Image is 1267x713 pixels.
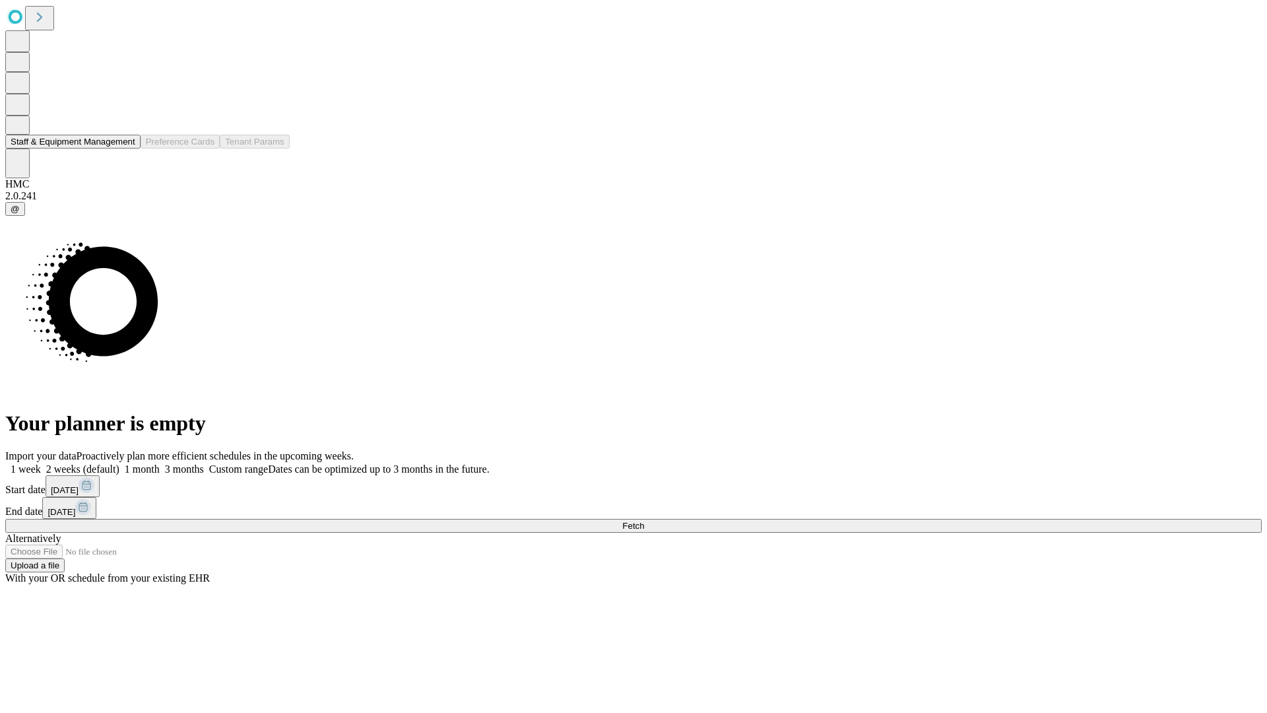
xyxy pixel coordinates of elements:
span: Custom range [209,463,268,475]
button: Preference Cards [141,135,220,149]
div: Start date [5,475,1262,497]
span: [DATE] [48,507,75,517]
button: Fetch [5,519,1262,533]
span: @ [11,204,20,214]
span: Alternatively [5,533,61,544]
span: Proactively plan more efficient schedules in the upcoming weeks. [77,450,354,461]
span: 3 months [165,463,204,475]
div: 2.0.241 [5,190,1262,202]
span: Dates can be optimized up to 3 months in the future. [268,463,489,475]
span: 2 weeks (default) [46,463,119,475]
button: Tenant Params [220,135,290,149]
span: 1 week [11,463,41,475]
div: End date [5,497,1262,519]
button: [DATE] [46,475,100,497]
button: @ [5,202,25,216]
button: Staff & Equipment Management [5,135,141,149]
span: 1 month [125,463,160,475]
button: [DATE] [42,497,96,519]
div: HMC [5,178,1262,190]
h1: Your planner is empty [5,411,1262,436]
span: Fetch [622,521,644,531]
span: With your OR schedule from your existing EHR [5,572,210,584]
span: Import your data [5,450,77,461]
button: Upload a file [5,559,65,572]
span: [DATE] [51,485,79,495]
